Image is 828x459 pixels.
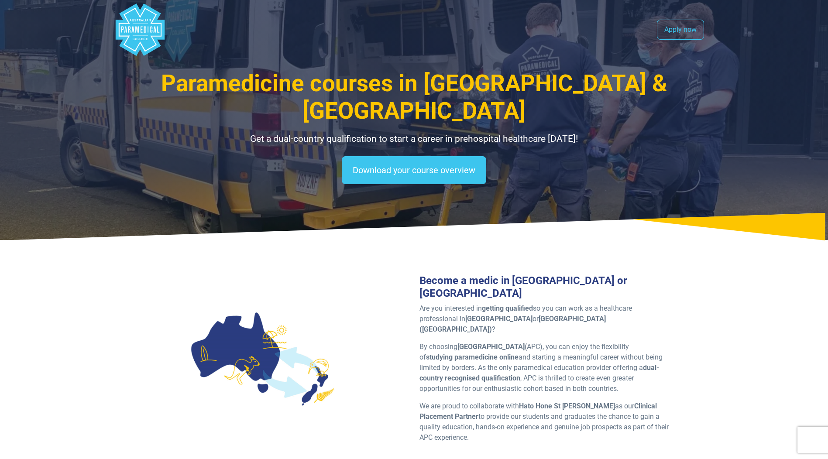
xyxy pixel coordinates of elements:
[419,401,670,443] p: We are proud to collaborate with as our to provide our students and graduates the chance to gain ...
[419,402,657,421] strong: Clinical Placement Partner
[426,353,498,361] strong: studying paramedicine
[161,70,667,124] span: Paramedicine courses in [GEOGRAPHIC_DATA] & [GEOGRAPHIC_DATA]
[465,315,533,323] strong: [GEOGRAPHIC_DATA]
[419,315,606,333] strong: [GEOGRAPHIC_DATA] ([GEOGRAPHIC_DATA])
[114,3,166,56] div: Australian Paramedical College
[657,20,704,40] a: Apply now
[457,343,525,351] strong: [GEOGRAPHIC_DATA]
[419,363,659,382] strong: dual-country recognised qualification
[419,274,670,300] h3: Become a medic in [GEOGRAPHIC_DATA] or [GEOGRAPHIC_DATA]
[499,353,519,361] strong: online
[342,156,486,184] a: Download your course overview
[159,132,670,146] p: Get a dual-country qualification to start a career in prehospital healthcare [DATE]!
[519,402,615,410] strong: Hato Hone St [PERSON_NAME]
[482,304,533,312] strong: getting qualified
[419,303,670,335] p: Are you interested in so you can work as a healthcare professional in or ?
[419,342,670,394] p: By choosing (APC), you can enjoy the flexibility of and starting a meaningful career without bein...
